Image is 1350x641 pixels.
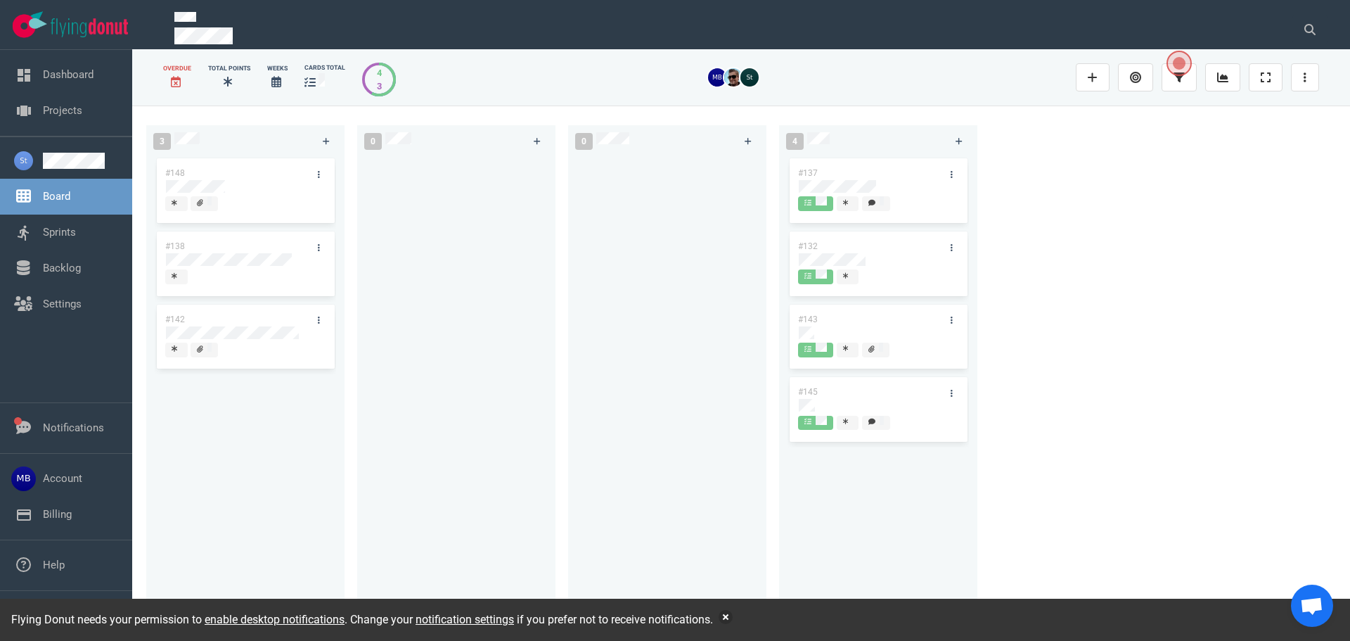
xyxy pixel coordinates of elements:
span: 3 [153,133,171,150]
a: #138 [165,241,185,251]
a: #137 [798,168,818,178]
div: 4 [377,66,382,80]
a: #148 [165,168,185,178]
span: 0 [364,133,382,150]
div: cards total [304,63,345,72]
a: notification settings [416,613,514,626]
img: 26 [724,68,742,87]
div: Weeks [267,64,288,73]
a: Notifications [43,421,104,434]
span: Flying Donut needs your permission to [11,613,345,626]
a: #132 [798,241,818,251]
a: #142 [165,315,185,324]
div: Open de chat [1291,585,1333,627]
button: Open the dialog [1166,51,1192,76]
a: Backlog [43,262,81,274]
span: . Change your if you prefer not to receive notifications. [345,613,713,626]
a: Projects [43,104,82,117]
a: enable desktop notifications [205,613,345,626]
a: #143 [798,315,818,324]
div: Overdue [163,64,191,73]
a: Settings [43,298,82,310]
a: Help [43,559,65,571]
a: Billing [43,508,72,521]
span: 4 [786,133,804,150]
a: #145 [798,387,818,397]
a: Dashboard [43,68,94,81]
img: 26 [708,68,726,87]
div: Total Points [208,64,250,73]
img: Flying Donut text logo [51,18,128,37]
img: 26 [740,68,759,87]
span: 0 [575,133,593,150]
a: Board [43,190,70,203]
a: Sprints [43,226,76,239]
a: Account [43,472,82,485]
div: 3 [377,80,382,93]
